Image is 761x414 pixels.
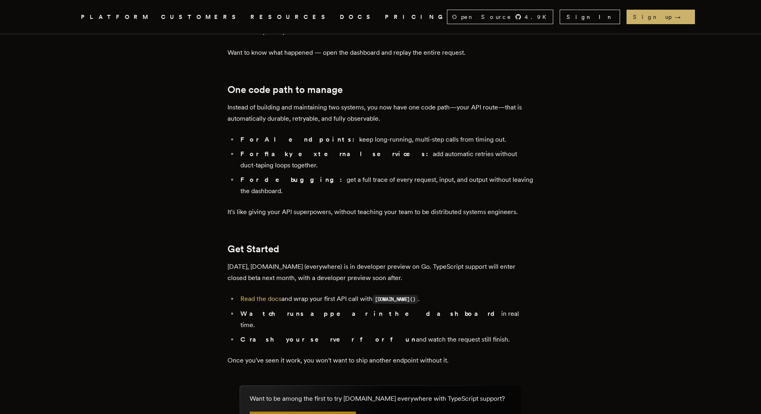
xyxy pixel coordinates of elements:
[240,310,501,317] strong: Watch runs appear in the dashboard
[227,206,534,218] p: It's like giving your API superpowers, without teaching your team to be distributed systems engin...
[240,336,416,343] strong: Crash your server for fun
[238,174,534,197] li: get a full trace of every request, input, and output without leaving the dashboard.
[250,12,330,22] button: RESOURCES
[238,134,534,145] li: keep long-running, multi-step calls from timing out.
[627,10,695,24] a: Sign up
[81,12,151,22] button: PLATFORM
[240,295,281,303] a: Read the docs
[227,47,534,58] p: Want to know what happened — open the dashboard and replay the entire request.
[250,394,505,404] p: Want to be among the first to try [DOMAIN_NAME] everywhere with TypeScript support?
[227,261,534,284] p: [DATE], [DOMAIN_NAME] (everywhere) is in developer preview on Go. TypeScript support will enter c...
[238,334,534,345] li: and watch the request still finish.
[227,102,534,124] p: Instead of building and maintaining two systems, you now have one code path—your API route—that i...
[525,13,551,21] span: 4.9 K
[238,308,534,331] li: in real time.
[238,293,534,305] li: and wrap your first API call with .
[452,13,512,21] span: Open Source
[372,295,418,304] code: [DOMAIN_NAME]()
[675,13,689,21] span: →
[240,150,433,158] strong: For flaky external services:
[238,148,534,171] li: add automatic retries without duct-taping loops together.
[240,136,359,143] strong: For AI endpoints:
[227,84,534,95] h2: One code path to manage
[227,355,534,366] p: Once you've seen it work, you won't want to ship another endpoint without it.
[161,12,241,22] a: CUSTOMERS
[385,12,447,22] a: PRICING
[227,243,534,255] h2: Get Started
[560,10,620,24] a: Sign In
[340,12,375,22] a: DOCS
[240,176,347,183] strong: For debugging:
